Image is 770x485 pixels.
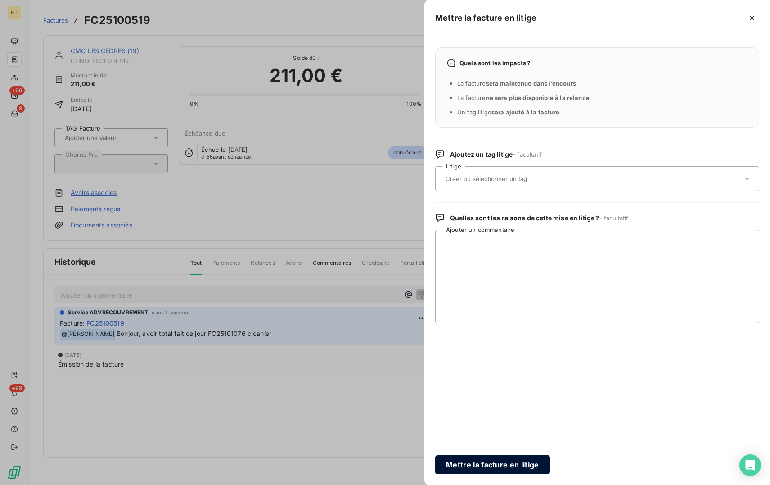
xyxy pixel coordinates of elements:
span: sera maintenue dans l’encours [486,80,576,87]
span: Un tag litige [457,109,560,116]
span: - facultatif [513,151,542,158]
button: Mettre la facture en litige [435,455,550,474]
input: Créer ou sélectionner un tag [445,175,576,183]
span: Quelles sont les raisons de cette mise en litige ? [450,213,628,222]
span: Ajoutez un tag litige [450,150,542,159]
span: Quels sont les impacts ? [459,59,531,67]
span: La facture [457,80,576,87]
span: La facture [457,94,590,101]
span: - facultatif [599,214,629,222]
h5: Mettre la facture en litige [435,12,536,24]
span: ne sera plus disponible à la relance [486,94,590,101]
div: Open Intercom Messenger [739,454,761,476]
span: sera ajouté à la facture [491,109,560,116]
